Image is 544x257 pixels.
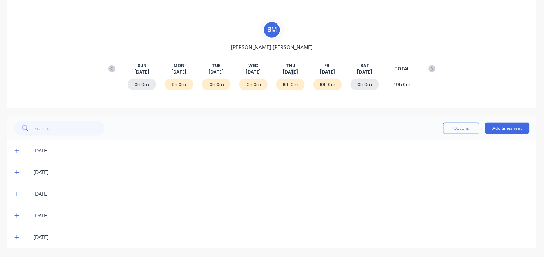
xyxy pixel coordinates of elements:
[313,79,342,90] div: 10h 0m
[174,62,184,69] span: MON
[137,62,146,69] span: SUN
[246,69,261,75] span: [DATE]
[388,79,416,90] div: 49h 0m
[324,62,331,69] span: FRI
[171,69,187,75] span: [DATE]
[128,79,156,90] div: 0h 0m
[485,123,530,134] button: Add timesheet
[212,62,220,69] span: TUE
[33,147,530,155] div: [DATE]
[351,79,379,90] div: 0h 0m
[248,62,258,69] span: WED
[320,69,335,75] span: [DATE]
[443,123,479,134] button: Options
[276,79,305,90] div: 10h 0m
[239,79,268,90] div: 10h 0m
[357,69,373,75] span: [DATE]
[165,79,193,90] div: 9h 0m
[202,79,231,90] div: 10h 0m
[283,69,298,75] span: [DATE]
[33,233,530,241] div: [DATE]
[286,62,295,69] span: THU
[361,62,369,69] span: SAT
[33,168,530,176] div: [DATE]
[209,69,224,75] span: [DATE]
[33,212,530,220] div: [DATE]
[33,190,530,198] div: [DATE]
[395,66,409,72] span: TOTAL
[35,121,105,136] input: Search...
[231,43,313,51] span: [PERSON_NAME] [PERSON_NAME]
[134,69,149,75] span: [DATE]
[263,21,281,39] div: B M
